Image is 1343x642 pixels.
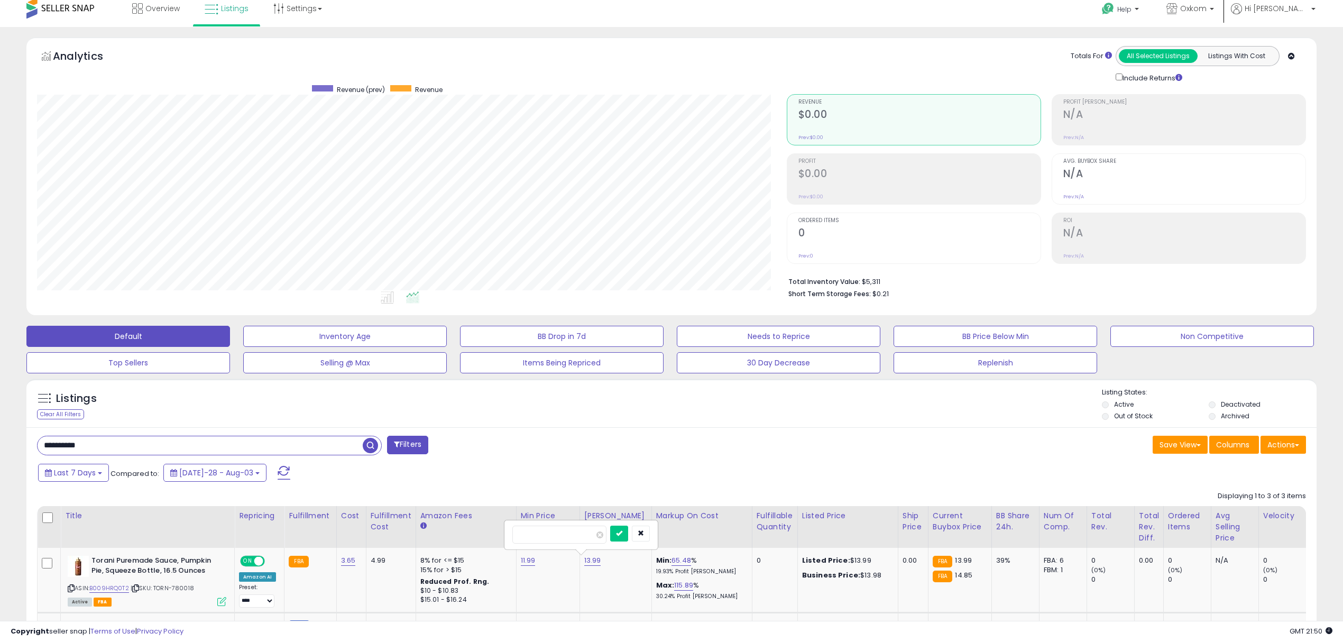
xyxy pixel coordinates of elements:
small: Prev: N/A [1063,134,1084,141]
div: seller snap | | [11,627,183,637]
h5: Analytics [53,49,124,66]
span: Compared to: [111,469,159,479]
label: Archived [1221,411,1249,420]
button: Default [26,326,230,347]
div: $13.99 [802,556,890,565]
div: $13.98 [802,571,890,580]
div: 4.99 [371,556,408,565]
a: 13.99 [584,555,601,566]
span: Help [1117,5,1132,14]
span: Columns [1216,439,1249,450]
h2: 0 [798,227,1041,241]
button: BB Price Below Min [894,326,1097,347]
a: Terms of Use [90,626,135,636]
button: BB Drop in 7d [460,326,664,347]
p: 30.24% Profit [PERSON_NAME] [656,593,744,600]
div: % [656,556,744,575]
div: Amazon AI [239,572,276,582]
button: Last 7 Days [38,464,109,482]
div: Fulfillment [289,510,332,521]
a: 3.65 [341,555,356,566]
button: Actions [1261,436,1306,454]
a: Hi [PERSON_NAME] [1231,3,1316,27]
a: 115.89 [674,580,693,591]
b: Short Term Storage Fees: [788,289,871,298]
a: Privacy Policy [137,626,183,636]
div: 0.00 [903,556,920,565]
img: 31HQzIlV6lL._SL40_.jpg [68,556,89,577]
small: Prev: N/A [1063,194,1084,200]
button: Filters [387,436,428,454]
div: [PERSON_NAME] [584,510,647,521]
div: 0 [757,556,789,565]
div: Total Rev. Diff. [1139,510,1159,544]
small: FBA [933,571,952,582]
button: Inventory Age [243,326,447,347]
span: 2025-08-13 21:50 GMT [1290,626,1332,636]
span: FBA [94,598,112,607]
span: Overview [145,3,180,14]
b: Listed Price: [802,555,850,565]
button: Items Being Repriced [460,352,664,373]
button: Save View [1153,436,1208,454]
p: Listing States: [1102,388,1317,398]
button: Needs to Reprice [677,326,880,347]
div: 8% for <= $15 [420,556,508,565]
label: Deactivated [1221,400,1261,409]
b: Max: [656,580,675,590]
button: [DATE]-28 - Aug-03 [163,464,266,482]
button: All Selected Listings [1119,49,1198,63]
button: 30 Day Decrease [677,352,880,373]
small: Prev: $0.00 [798,194,823,200]
small: FBA [289,556,308,567]
span: ROI [1063,218,1305,224]
h5: Listings [56,391,97,406]
span: $0.21 [872,289,889,299]
small: Amazon Fees. [420,521,427,531]
div: Avg Selling Price [1216,510,1254,544]
a: 11.99 [521,555,536,566]
div: Fulfillable Quantity [757,510,793,533]
span: All listings currently available for purchase on Amazon [68,598,92,607]
div: Total Rev. [1091,510,1130,533]
div: 0 [1168,556,1211,565]
h2: $0.00 [798,108,1041,123]
strong: Copyright [11,626,49,636]
div: Markup on Cost [656,510,748,521]
a: B009HRQ0T2 [89,584,129,593]
span: Last 7 Days [54,467,96,478]
div: FBM: 1 [1044,565,1079,575]
div: Fulfillment Cost [371,510,411,533]
span: | SKU: TORN-780018 [131,584,194,592]
span: Profit [PERSON_NAME] [1063,99,1305,105]
span: [DATE]-28 - Aug-03 [179,467,253,478]
div: Velocity [1263,510,1302,521]
p: 19.93% Profit [PERSON_NAME] [656,568,744,575]
div: Cost [341,510,362,521]
button: Replenish [894,352,1097,373]
span: 14.85 [955,570,972,580]
h2: $0.00 [798,168,1041,182]
div: Displaying 1 to 3 of 3 items [1218,491,1306,501]
b: Min: [656,555,672,565]
i: Get Help [1101,2,1115,15]
span: ON [241,557,254,566]
div: FBA: 6 [1044,556,1079,565]
span: Hi [PERSON_NAME] [1245,3,1308,14]
div: 0 [1091,556,1134,565]
span: Revenue [798,99,1041,105]
div: Preset: [239,584,276,608]
span: Listings [221,3,249,14]
small: Prev: $0.00 [798,134,823,141]
button: Top Sellers [26,352,230,373]
div: Title [65,510,230,521]
label: Out of Stock [1114,411,1153,420]
b: Reduced Prof. Rng. [420,577,490,586]
div: Listed Price [802,510,894,521]
b: Torani Puremade Sauce, Pumpkin Pie, Squeeze Bottle, 16.5 Ounces [91,556,220,578]
div: Totals For [1071,51,1112,61]
button: Non Competitive [1110,326,1314,347]
div: $15.01 - $16.24 [420,595,508,604]
div: 0.00 [1139,556,1155,565]
div: 0 [1091,575,1134,584]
